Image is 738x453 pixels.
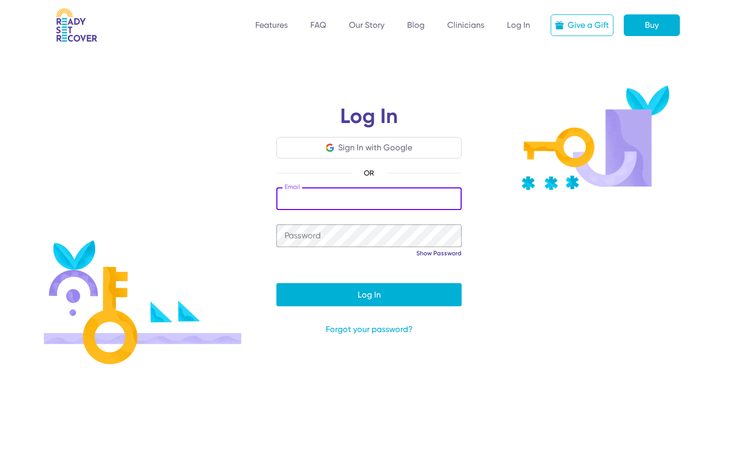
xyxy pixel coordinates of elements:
a: Our Story [349,20,384,30]
div: Sign In with Google [338,142,412,154]
a: Forgot your password? [276,323,462,336]
a: Give a Gift [551,14,613,36]
a: Blog [407,20,425,30]
a: Buy [624,14,680,36]
button: Log In [276,283,462,306]
div: Give a Gift [568,19,609,31]
a: Log In [507,20,530,30]
a: Features [255,20,288,30]
a: FAQ [310,20,326,30]
a: Clinicians [447,20,484,30]
h1: Log In [276,106,462,137]
img: Key [521,85,670,190]
img: RSR [56,8,97,42]
button: Sign In with Google [326,142,412,154]
img: Login illustration 1 [44,240,241,364]
a: Show Password [416,249,462,257]
span: OR [352,167,386,179]
div: Buy [645,19,659,31]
